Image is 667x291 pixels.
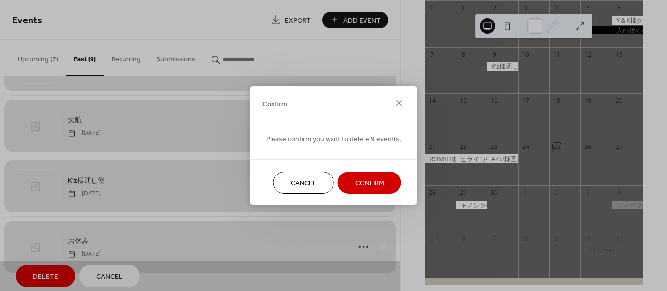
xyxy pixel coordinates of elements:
[355,178,384,189] span: Confirm
[262,99,287,109] span: Confirm
[338,172,401,194] button: Confirm
[266,134,401,145] span: Please confirm you want to delete 9 event(s.
[291,178,317,189] span: Cancel
[273,172,334,194] button: Cancel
